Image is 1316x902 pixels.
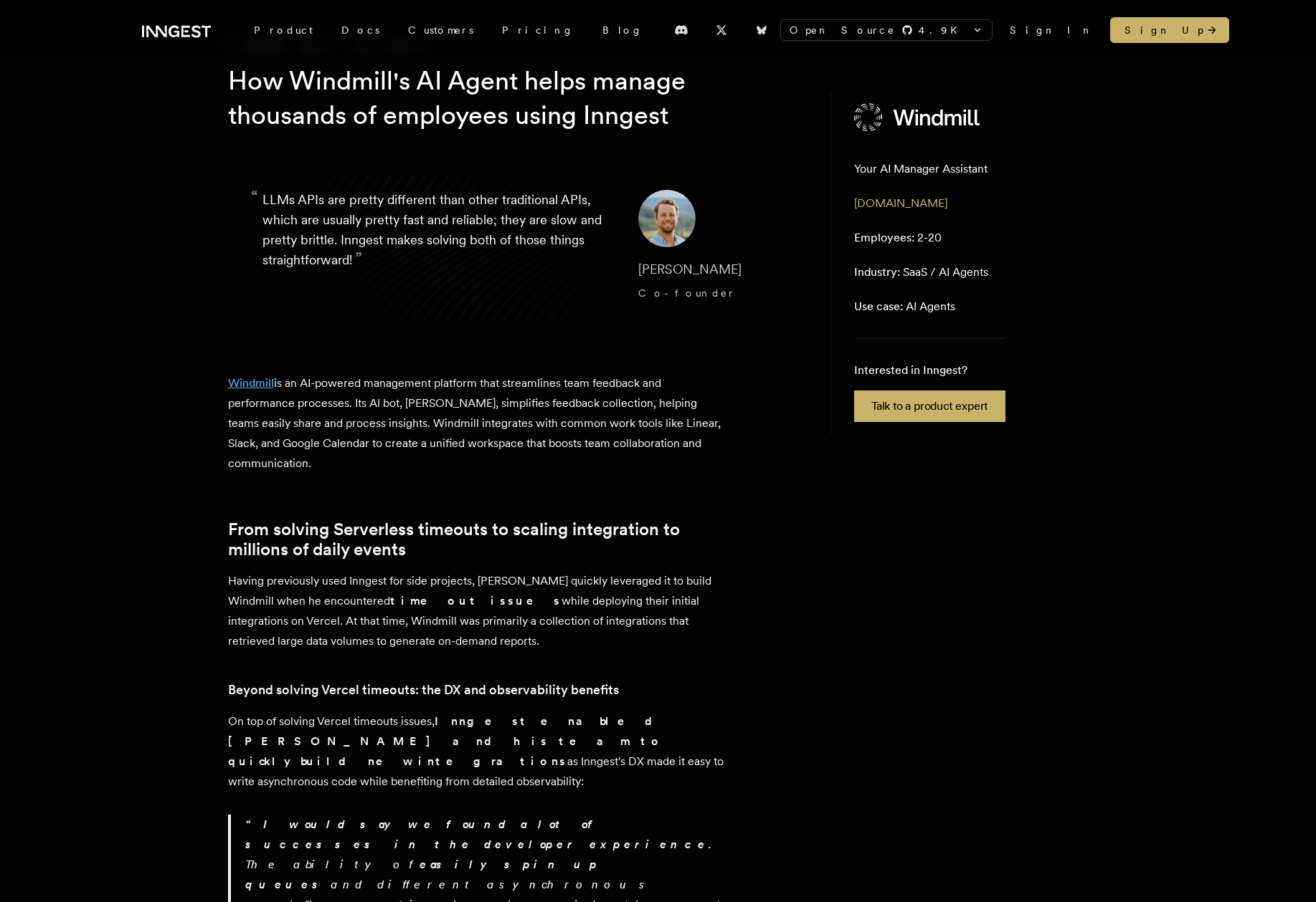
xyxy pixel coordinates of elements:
a: Customers [394,17,488,43]
a: Talk to a product expert [854,390,1005,422]
strong: Inngest enabled [PERSON_NAME] and his team to quickly build new integrations [228,714,664,768]
p: Your AI Manager Assistant [854,160,988,178]
strong: timeout issues [390,594,562,608]
p: LLMs APIs are pretty different than other traditional APIs, which are usually pretty fast and rel... [262,190,615,304]
h1: How Windmill's AI Agent helps manage thousands of employees using Inngest [228,64,779,133]
a: From solving Serverless timeouts to scaling integration to millions of daily events [228,519,730,560]
span: 4.9 K [919,23,966,37]
span: Use case: [854,299,903,313]
p: 2-20 [854,229,942,246]
p: Having previously used Inngest for side projects, [PERSON_NAME] quickly leveraged it to build Win... [228,571,730,651]
a: Pricing [488,17,588,43]
img: Image of Max Shaw [638,190,696,247]
span: ” [355,248,362,269]
div: Product [240,17,327,43]
a: Bluesky [746,19,777,42]
a: Docs [327,17,394,43]
a: Discord [666,19,697,42]
span: Co-founder [638,287,735,299]
span: [PERSON_NAME] [638,262,742,277]
p: is an AI-powered management platform that streamlines team feedback and performance processes. It... [228,373,730,474]
a: Blog [588,17,657,43]
span: Employees: [854,231,914,244]
a: X [706,19,737,42]
span: “ [251,193,258,201]
strong: easily spin up queues [245,858,600,891]
span: Industry: [854,265,900,279]
strong: I would say we found a lot of successes in the developer experience [245,817,709,851]
img: Windmill's logo [854,103,982,132]
p: SaaS / AI Agents [854,264,988,281]
a: Sign In [1010,23,1093,37]
a: Windmill [228,376,274,390]
p: On top of solving Vercel timeouts issues, as Inngest's DX made it easy to write asynchronous code... [228,711,730,792]
a: Beyond solving Vercel timeouts: the DX and observability benefits [228,680,619,700]
p: Interested in Inngest? [854,362,1005,379]
a: [DOMAIN_NAME] [854,196,947,210]
p: AI Agents [854,298,955,315]
a: Sign Up [1110,17,1229,43]
span: Open Source [790,23,896,37]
